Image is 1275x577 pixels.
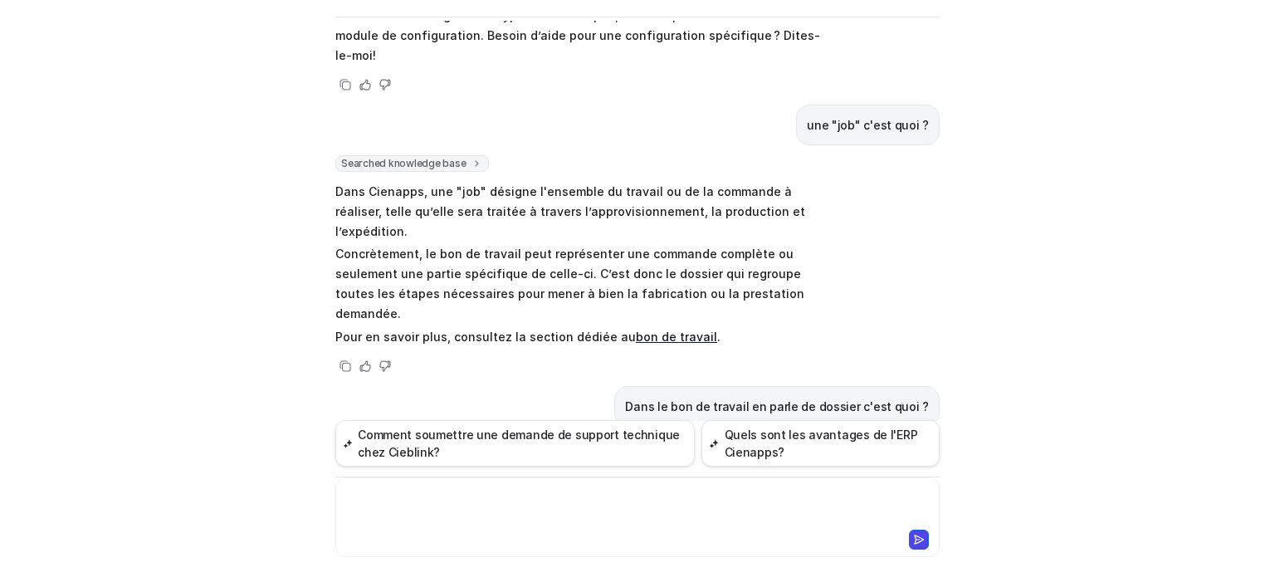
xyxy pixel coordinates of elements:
p: Pour en savoir plus, consultez la section dédiée au . [335,327,821,347]
p: une "job" c'est quoi ? [807,115,929,135]
button: Comment soumettre une demande de support technique chez Cieblink? [335,420,695,467]
span: Searched knowledge base [335,155,489,172]
p: Concrètement, le bon de travail peut représenter une commande complète ou seulement une partie sp... [335,244,821,324]
p: Si vous souhaitez gérer les types ou les étapes, tout est personnalisable dans le module de confi... [335,6,821,66]
a: bon de travail [636,330,717,344]
button: Quels sont les avantages de l'ERP Cienapps? [701,420,940,467]
p: Dans le bon de travail en parle de dossier c'est quoi ? [625,397,929,417]
p: Dans Cienapps, une "job" désigne l'ensemble du travail ou de la commande à réaliser, telle qu’ell... [335,182,821,242]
